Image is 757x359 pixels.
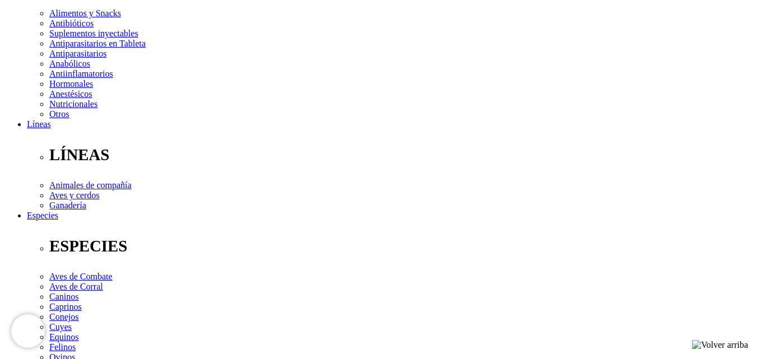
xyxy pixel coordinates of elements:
a: Caprinos [49,302,82,311]
a: Aves de Combate [49,272,113,281]
a: Especies [27,211,58,220]
a: Alimentos y Snacks [49,8,121,18]
a: Animales de compañía [49,180,132,190]
a: Equinos [49,332,78,342]
a: Antiparasitarios en Tableta [49,39,146,48]
a: Líneas [27,119,51,129]
a: Antiparasitarios [49,49,106,58]
iframe: Brevo live chat [11,314,45,348]
a: Felinos [49,342,76,352]
a: Aves de Corral [49,282,103,291]
p: ESPECIES [49,237,753,255]
img: Volver arriba [692,340,748,350]
a: Nutricionales [49,99,97,109]
a: Antiinflamatorios [49,69,113,78]
a: Anestésicos [49,89,92,99]
a: Caninos [49,292,78,301]
a: Anabólicos [49,59,90,68]
a: Ganadería [49,201,86,210]
p: LÍNEAS [49,146,753,164]
a: Conejos [49,312,78,321]
a: Otros [49,109,69,119]
a: Antibióticos [49,18,94,28]
a: Suplementos inyectables [49,29,138,38]
a: Hormonales [49,79,93,88]
a: Cuyes [49,322,72,332]
a: Aves y cerdos [49,190,99,200]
